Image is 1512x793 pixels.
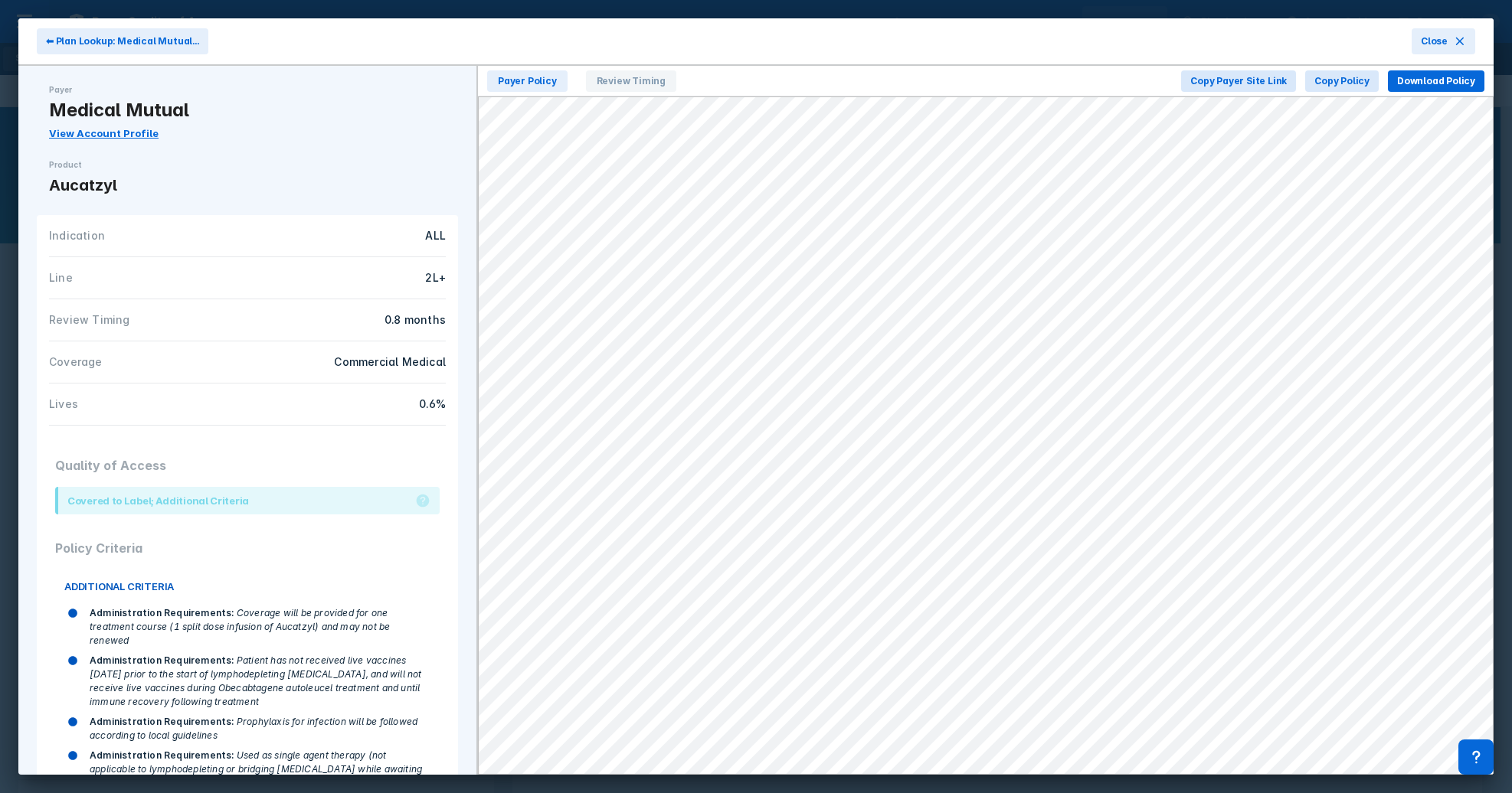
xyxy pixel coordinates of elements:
[487,70,568,92] span: Payer Policy
[1388,70,1484,92] button: Download Policy
[37,28,208,54] button: ⬅ Plan Lookup: Medical Mutual...
[1314,74,1370,88] span: Copy Policy
[90,716,417,741] span: Prophylaxis for infection will be followed according to local guidelines
[55,527,440,569] div: Policy Criteria
[49,227,247,244] div: Indication
[1388,72,1484,87] a: Download Policy
[1305,70,1379,92] button: Copy Policy
[49,84,446,96] div: Payer
[46,34,199,48] span: ⬅ Plan Lookup: Medical Mutual...
[49,99,446,122] div: Medical Mutual
[1458,739,1494,775] div: Contact Support
[257,312,446,328] div: 0.8 months
[90,607,390,646] span: Coverage will be provided for one treatment course (1 split dose infusion of Aucatzyl) and may no...
[90,654,422,707] span: Patient has not received live vaccines [DATE] prior to the start of lymphodepleting [MEDICAL_DATA...
[1412,28,1475,54] button: Close
[55,444,440,487] div: Quality of Access
[64,579,174,594] span: ADDITIONAL CRITERIA
[1397,74,1475,88] span: Download Policy
[90,749,422,788] span: Used as single agent therapy (not applicable to lymphodepleting or bridging [MEDICAL_DATA] while ...
[90,607,234,618] span: Administration Requirements :
[1181,70,1296,92] button: Copy Payer Site Link
[257,269,446,286] div: 2L+
[257,354,446,370] div: Commercial Medical
[90,749,234,761] span: Administration Requirements :
[49,159,446,171] div: Product
[49,269,247,286] div: Line
[1421,34,1448,48] span: Close
[67,493,249,508] div: Covered to Label; Additional Criteria
[257,396,446,413] div: 0.6%
[586,70,676,92] span: Review Timing
[49,174,446,197] div: Aucatzyl
[90,716,234,727] span: Administration Requirements :
[49,312,247,328] div: Review Timing
[257,227,446,244] div: ALL
[90,654,234,666] span: Administration Requirements :
[1190,74,1287,88] span: Copy Payer Site Link
[49,354,247,370] div: Coverage
[49,396,247,413] div: Lives
[49,127,159,139] a: View Account Profile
